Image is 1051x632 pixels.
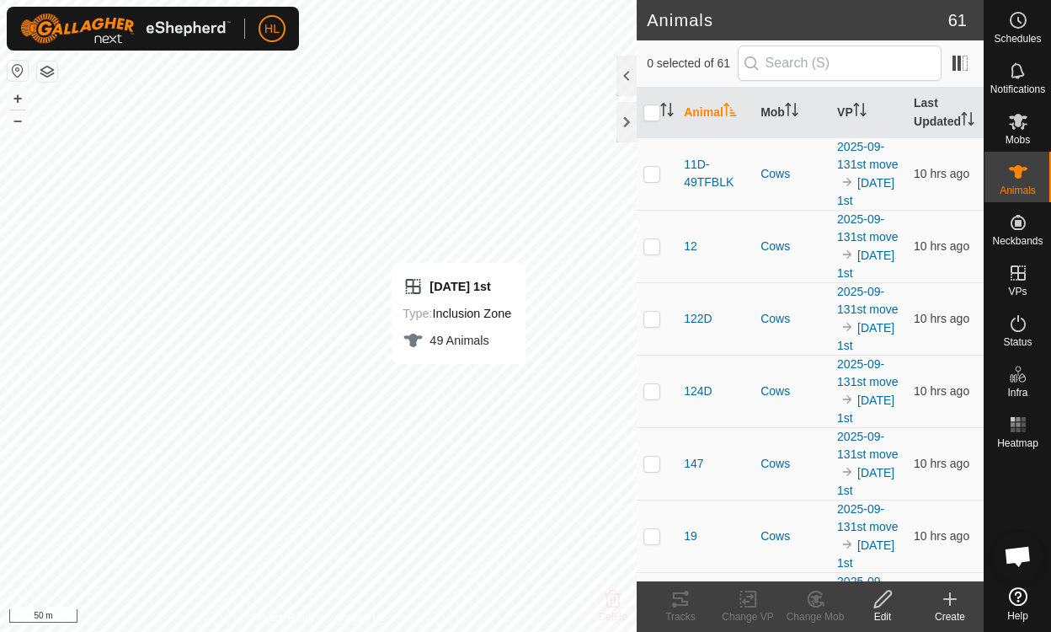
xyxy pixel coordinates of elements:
[714,609,782,624] div: Change VP
[738,46,942,81] input: Search (S)
[754,88,830,138] th: Mob
[782,609,849,624] div: Change Mob
[997,438,1038,448] span: Heatmap
[403,330,511,351] div: 49 Animals
[830,88,907,138] th: VP
[837,357,898,388] a: 2025-09-131st move
[840,538,854,551] img: to
[914,312,969,325] span: 14 Sept 2025, 11:04 am
[723,105,737,119] p-sorticon: Activate to sort
[647,609,714,624] div: Tracks
[684,528,697,545] span: 19
[252,610,315,625] a: Privacy Policy
[914,457,969,470] span: 14 Sept 2025, 11:05 am
[264,20,280,38] span: HL
[990,84,1045,94] span: Notifications
[760,310,824,328] div: Cows
[837,430,898,461] a: 2025-09-131st move
[992,236,1043,246] span: Neckbands
[837,249,894,280] a: [DATE] 1st
[984,581,1051,628] a: Help
[760,238,824,255] div: Cows
[1006,135,1030,145] span: Mobs
[994,34,1041,44] span: Schedules
[948,8,967,33] span: 61
[837,176,894,207] a: [DATE] 1st
[914,167,969,180] span: 14 Sept 2025, 11:04 am
[837,466,894,497] a: [DATE] 1st
[1008,287,1027,297] span: VPs
[837,321,894,352] a: [DATE] 1st
[1000,185,1036,195] span: Animals
[403,276,511,297] div: [DATE] 1st
[684,238,697,255] span: 12
[8,110,28,131] button: –
[837,538,894,570] a: [DATE] 1st
[907,88,984,138] th: Last Updated
[840,320,854,334] img: to
[961,115,974,128] p-sorticon: Activate to sort
[1007,611,1028,621] span: Help
[647,10,948,30] h2: Animals
[840,175,854,189] img: to
[837,502,898,533] a: 2025-09-131st move
[760,383,824,400] div: Cows
[914,529,969,543] span: 14 Sept 2025, 11:05 am
[760,455,824,473] div: Cows
[840,393,854,406] img: to
[840,465,854,479] img: to
[677,88,754,138] th: Animal
[647,55,737,72] span: 0 selected of 61
[335,610,385,625] a: Contact Us
[993,531,1043,581] div: Open chat
[1003,337,1032,347] span: Status
[760,528,824,545] div: Cows
[37,62,57,82] button: Map Layers
[840,248,854,261] img: to
[914,384,969,398] span: 14 Sept 2025, 11:04 am
[837,285,898,316] a: 2025-09-131st move
[403,303,511,324] div: Inclusion Zone
[760,165,824,183] div: Cows
[8,61,28,81] button: Reset Map
[403,307,432,320] label: Type:
[785,105,798,119] p-sorticon: Activate to sort
[837,394,894,425] a: [DATE] 1st
[8,88,28,109] button: +
[684,455,703,473] span: 147
[684,156,747,191] span: 11D-49TFBLK
[684,310,712,328] span: 122D
[684,383,712,400] span: 124D
[20,13,231,44] img: Gallagher Logo
[1007,388,1027,398] span: Infra
[837,575,898,606] a: 2025-09-131st move
[837,212,898,244] a: 2025-09-131st move
[916,609,984,624] div: Create
[914,239,969,253] span: 14 Sept 2025, 11:04 am
[660,105,674,119] p-sorticon: Activate to sort
[837,140,898,171] a: 2025-09-131st move
[849,609,916,624] div: Edit
[853,105,867,119] p-sorticon: Activate to sort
